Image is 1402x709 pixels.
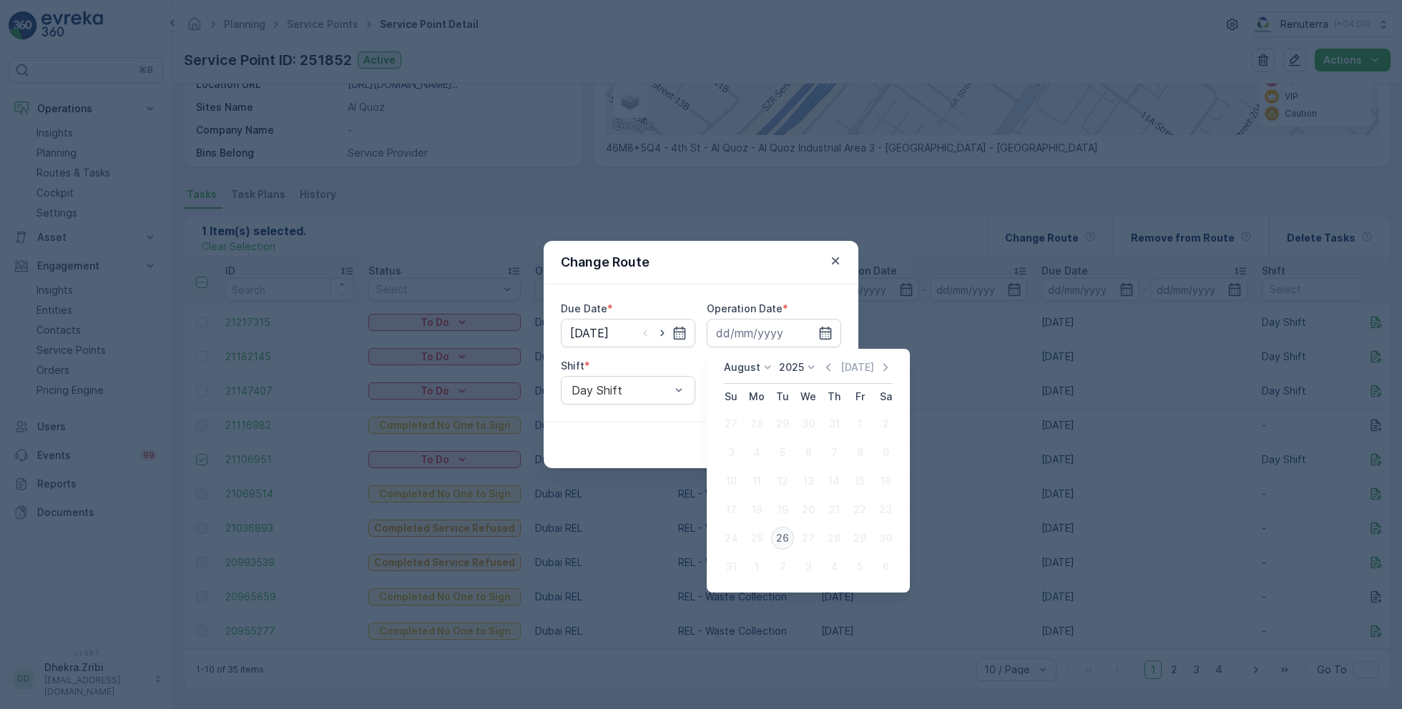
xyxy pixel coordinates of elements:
div: 29 [848,527,871,550]
div: 14 [823,470,845,492]
div: 2 [874,412,897,435]
th: Tuesday [770,384,795,410]
th: Saturday [873,384,898,410]
div: 8 [848,441,871,464]
div: 22 [848,498,871,521]
div: 4 [745,441,768,464]
div: 18 [745,498,768,521]
div: 19 [771,498,794,521]
div: 10 [720,470,742,492]
div: 3 [720,441,742,464]
th: Friday [847,384,873,410]
div: 6 [797,441,820,464]
input: dd/mm/yyyy [707,319,841,347]
div: 30 [874,527,897,550]
div: 4 [823,555,845,578]
p: [DATE] [840,360,874,375]
div: 24 [720,527,742,550]
div: 25 [745,527,768,550]
div: 16 [874,470,897,492]
div: 28 [823,527,845,550]
div: 26 [771,527,794,550]
div: 30 [797,412,820,435]
div: 5 [848,555,871,578]
div: 23 [874,498,897,521]
th: Wednesday [795,384,821,410]
div: 28 [745,412,768,435]
div: 2 [771,555,794,578]
div: 9 [874,441,897,464]
p: August [724,360,760,375]
th: Sunday [718,384,744,410]
div: 11 [745,470,768,492]
div: 29 [771,412,794,435]
div: 17 [720,498,742,521]
div: 31 [720,555,742,578]
div: 12 [771,470,794,492]
div: 27 [720,412,742,435]
label: Due Date [561,302,607,314]
div: 1 [745,555,768,578]
div: 13 [797,470,820,492]
div: 31 [823,412,845,435]
div: 3 [797,555,820,578]
label: Operation Date [707,302,783,314]
div: 5 [771,441,794,464]
div: 7 [823,441,845,464]
th: Thursday [821,384,847,410]
p: 2025 [779,360,804,375]
div: 20 [797,498,820,521]
div: 21 [823,498,845,521]
div: 27 [797,527,820,550]
th: Monday [744,384,770,410]
div: 6 [874,555,897,578]
p: Change Route [561,252,649,272]
div: 15 [848,470,871,492]
div: 1 [848,412,871,435]
input: dd/mm/yyyy [561,319,695,347]
label: Shift [561,360,584,372]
